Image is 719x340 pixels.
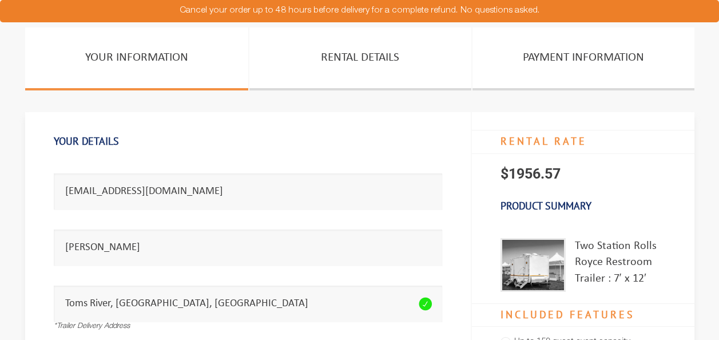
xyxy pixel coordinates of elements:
a: PAYMENT INFORMATION [472,27,694,90]
div: *Trailer Delivery Address [54,322,442,333]
input: *Email [54,173,442,209]
h1: Your Details [54,129,442,153]
input: *Trailer Delivery Address [54,286,442,322]
div: Two Station Rolls Royce Restroom Trailer : 7′ x 12′ [575,238,666,292]
a: Rental Details [249,27,471,90]
input: *Contact Name [54,230,442,266]
h4: Included Features [472,303,694,327]
p: $1956.57 [472,154,694,194]
a: Your Information [25,27,248,90]
h3: Product Summary [472,194,694,218]
h4: RENTAL RATE [472,130,694,154]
